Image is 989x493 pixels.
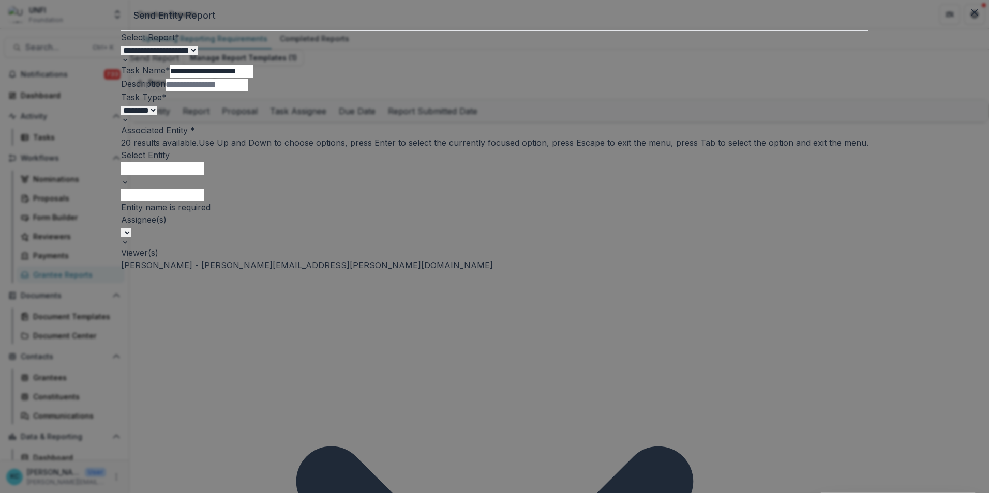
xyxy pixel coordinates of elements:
div: Entity name is required [121,201,868,213]
label: Description [121,79,166,89]
button: Close [966,4,983,21]
label: Task Name [121,65,170,75]
span: [PERSON_NAME] - [PERSON_NAME][EMAIL_ADDRESS][PERSON_NAME][DOMAIN_NAME] [121,260,493,270]
div: Select Entity [121,149,868,161]
label: Select Report [121,32,179,42]
label: Task Type [121,92,167,102]
span: Use Up and Down to choose options, press Enter to select the currently focused option, press Esca... [199,137,868,148]
span: 20 results available. [121,137,199,148]
label: Viewer(s) [121,248,158,258]
label: Assignee(s) [121,214,167,225]
label: Associated Entity [121,125,195,135]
